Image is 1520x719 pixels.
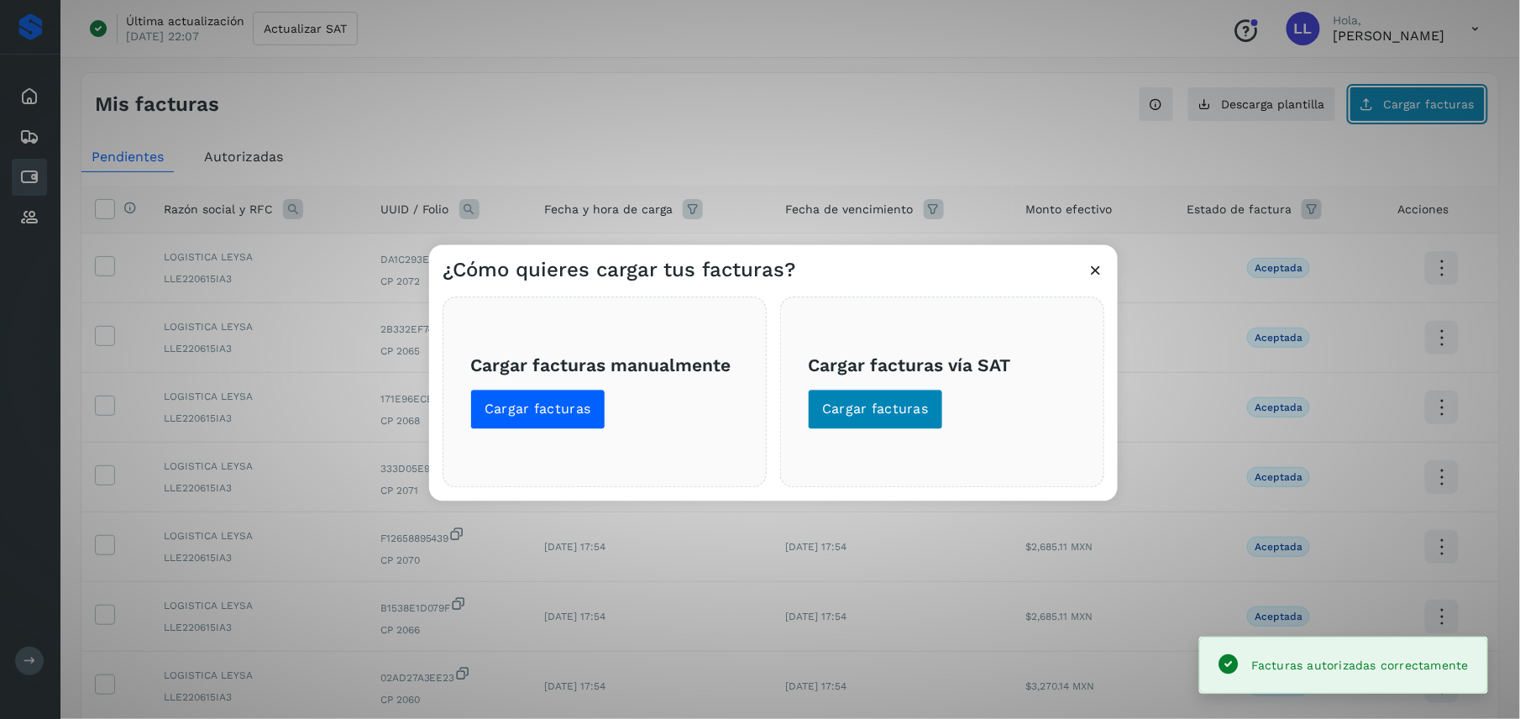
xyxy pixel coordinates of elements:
button: Cargar facturas [808,390,943,430]
span: Facturas autorizadas correctamente [1251,659,1469,672]
h3: Cargar facturas vía SAT [808,354,1077,375]
button: Cargar facturas [470,390,605,430]
h3: ¿Cómo quieres cargar tus facturas? [443,259,795,283]
h3: Cargar facturas manualmente [470,354,739,375]
span: Cargar facturas [822,401,929,419]
span: Cargar facturas [485,401,591,419]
